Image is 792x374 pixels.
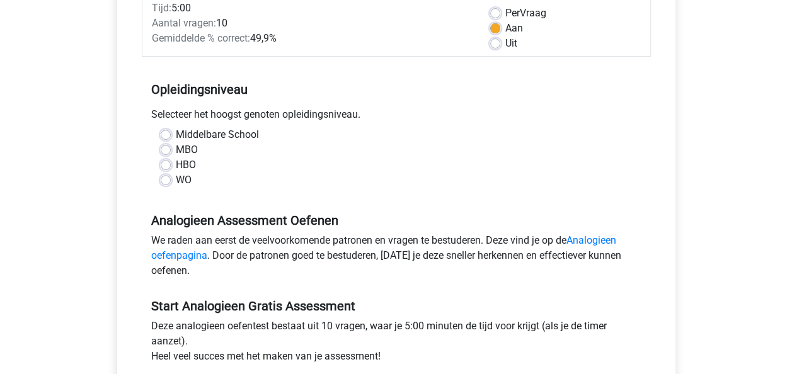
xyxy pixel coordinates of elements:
span: Gemiddelde % correct: [152,32,250,44]
span: Aantal vragen: [152,17,216,29]
div: Deze analogieen oefentest bestaat uit 10 vragen, waar je 5:00 minuten de tijd voor krijgt (als je... [142,319,651,369]
label: HBO [176,157,196,173]
label: WO [176,173,192,188]
div: 10 [142,16,481,31]
h5: Opleidingsniveau [151,77,641,102]
h5: Analogieen Assessment Oefenen [151,213,641,228]
span: Tijd: [152,2,171,14]
div: 49,9% [142,31,481,46]
div: Selecteer het hoogst genoten opleidingsniveau. [142,107,651,127]
div: 5:00 [142,1,481,16]
label: MBO [176,142,198,157]
label: Vraag [505,6,546,21]
label: Middelbare School [176,127,259,142]
h5: Start Analogieen Gratis Assessment [151,298,641,314]
label: Aan [505,21,523,36]
span: Per [505,7,520,19]
label: Uit [505,36,517,51]
div: We raden aan eerst de veelvoorkomende patronen en vragen te bestuderen. Deze vind je op de . Door... [142,233,651,283]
